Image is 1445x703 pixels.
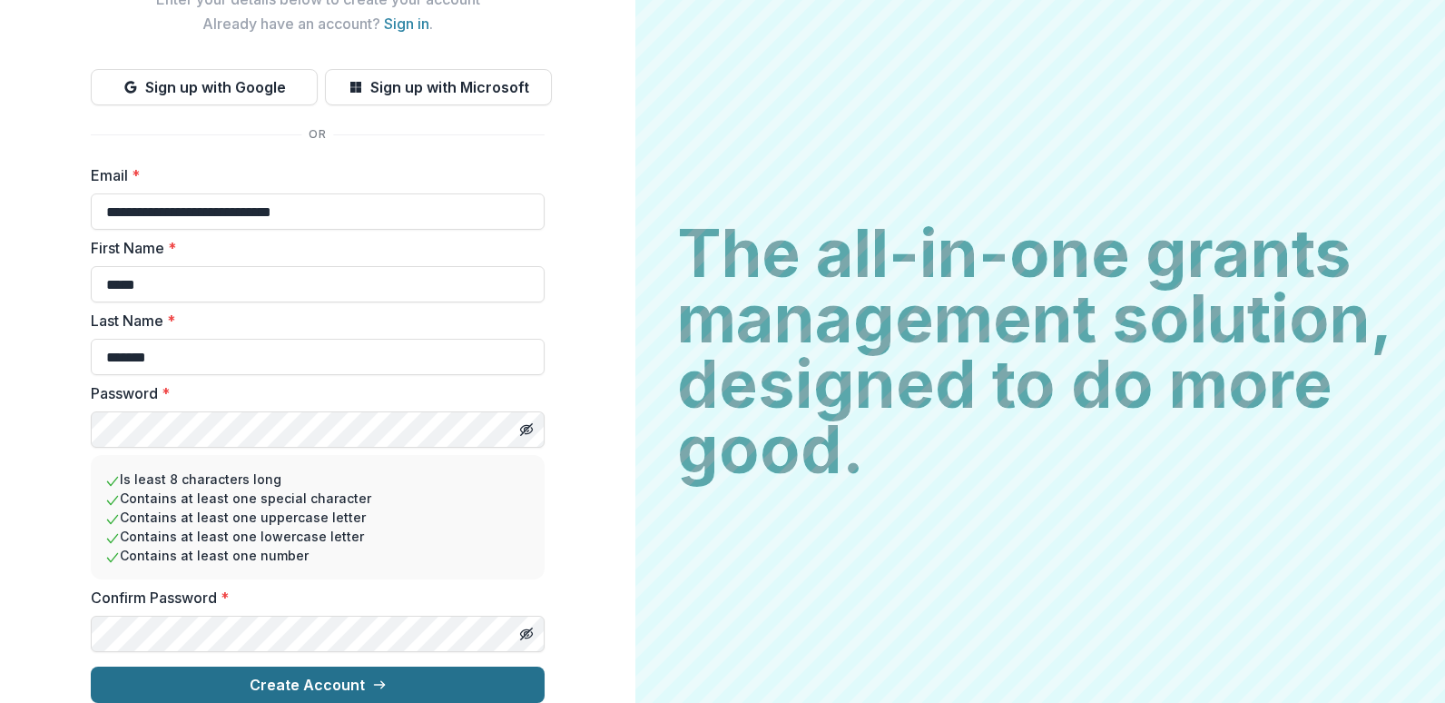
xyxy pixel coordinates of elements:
label: Email [91,164,534,186]
h2: Already have an account? . [91,15,545,33]
button: Sign up with Google [91,69,318,105]
li: Contains at least one lowercase letter [105,527,530,546]
li: Contains at least one number [105,546,530,565]
a: Sign in [384,15,429,33]
li: Contains at least one special character [105,489,530,508]
button: Toggle password visibility [512,415,541,444]
label: First Name [91,237,534,259]
button: Toggle password visibility [512,619,541,649]
li: Is least 8 characters long [105,470,530,489]
li: Contains at least one uppercase letter [105,508,530,527]
label: Last Name [91,310,534,332]
label: Password [91,382,534,404]
label: Confirm Password [91,587,534,609]
button: Sign up with Microsoft [325,69,552,105]
button: Create Account [91,667,545,703]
